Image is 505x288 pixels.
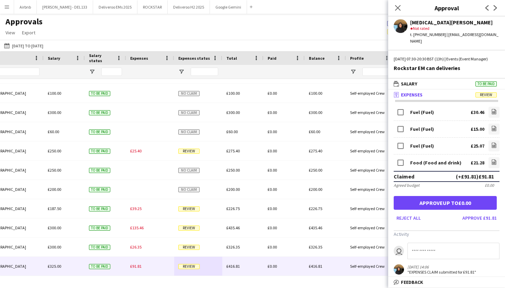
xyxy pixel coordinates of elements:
[268,110,277,115] span: £0.00
[210,0,247,14] button: Google Gemini
[401,81,417,87] span: Salary
[226,168,240,173] span: £250.00
[48,225,61,230] span: £300.00
[471,127,484,132] div: £15.00
[130,244,142,250] span: £26.35
[178,245,200,250] span: Review
[191,68,218,76] input: Expenses status Filter Input
[471,143,484,149] div: £25.07
[394,65,500,71] div: Rockstar EM can deliveries
[401,92,423,98] span: Expenses
[309,110,322,115] span: £300.00
[350,264,385,269] span: Self-employed Crew
[48,129,59,134] span: £60.00
[19,28,38,37] a: Export
[226,244,240,250] span: £326.35
[268,91,277,96] span: £0.00
[394,196,497,210] button: Approveup to£0.00
[387,28,421,34] span: 100
[410,127,434,132] div: Fuel (Fuel)
[48,148,61,153] span: £250.00
[350,56,364,61] span: Profile
[407,264,476,269] div: [DATE] 14:06
[3,42,45,50] button: [DATE] to [DATE]
[48,91,61,96] span: £100.00
[89,69,95,75] button: Open Filter Menu
[178,187,200,192] span: No claim
[89,206,110,211] span: To be paid
[130,264,142,269] span: £91.81
[471,110,484,115] div: £30.46
[226,225,240,230] span: £435.46
[226,56,237,61] span: Total
[268,206,277,211] span: £0.00
[394,183,419,188] div: Agreed budget
[394,173,414,180] div: Claimed
[309,56,325,61] span: Balance
[14,0,37,14] button: Airbnb
[309,187,322,192] span: £200.00
[37,0,93,14] button: [PERSON_NAME] - DEL133
[168,0,210,14] button: Deliveroo H2 2025
[48,244,61,250] span: £300.00
[350,225,385,230] span: Self-employed Crew
[387,20,438,26] span: 457 of 1289
[268,225,277,230] span: £0.00
[178,206,200,211] span: Review
[309,148,322,153] span: £275.40
[89,91,110,96] span: To be paid
[3,28,18,37] a: View
[48,168,61,173] span: £250.00
[178,168,200,173] span: No claim
[410,19,500,25] div: [MEDICAL_DATA][PERSON_NAME]
[5,30,15,36] span: View
[22,30,35,36] span: Export
[226,187,240,192] span: £200.00
[309,244,322,250] span: £326.35
[268,244,277,250] span: £0.00
[89,53,114,63] span: Salary status
[89,168,110,173] span: To be paid
[268,168,277,173] span: £0.00
[410,110,434,115] div: Fuel (Fuel)
[48,56,60,61] span: Salary
[178,91,200,96] span: No claim
[407,269,476,275] div: "EXPENSES CLAIM submitted for £91.81"
[350,110,385,115] span: Self-employed Crew
[178,149,200,154] span: Review
[394,56,500,62] div: [DATE] 07:30-20:30 BST (13h) | Events (Event Manager)
[130,206,142,211] span: £39.25
[93,0,137,14] button: Deliveroo EMs 2025
[388,90,505,100] mat-expansion-panel-header: ExpensesReview
[394,264,404,275] app-user-avatar: Yasmin Niksaz
[48,187,61,192] span: £200.00
[388,79,505,89] mat-expansion-panel-header: SalaryTo be paid
[178,56,210,61] span: Expenses status
[178,226,200,231] span: Review
[226,148,240,153] span: £275.40
[178,110,200,115] span: No claim
[309,206,322,211] span: £226.75
[309,91,322,96] span: £100.00
[226,206,240,211] span: £226.75
[48,110,61,115] span: £300.00
[226,91,240,96] span: £100.00
[350,69,356,75] button: Open Filter Menu
[178,129,200,135] span: No claim
[475,92,497,97] span: Review
[485,183,494,188] div: £0.00
[350,244,385,250] span: Self-employed Crew
[226,264,240,269] span: £416.81
[394,212,424,223] button: Reject all
[388,100,505,284] div: ExpensesReview
[350,187,385,192] span: Self-employed Crew
[89,245,110,250] span: To be paid
[410,143,434,149] div: Fuel (Fuel)
[268,264,277,269] span: £0.00
[268,56,277,61] span: Paid
[350,148,385,153] span: Self-employed Crew
[89,129,110,135] span: To be paid
[460,212,500,223] button: Approve £91.81
[388,277,505,287] mat-expansion-panel-header: Feedback
[89,264,110,269] span: To be paid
